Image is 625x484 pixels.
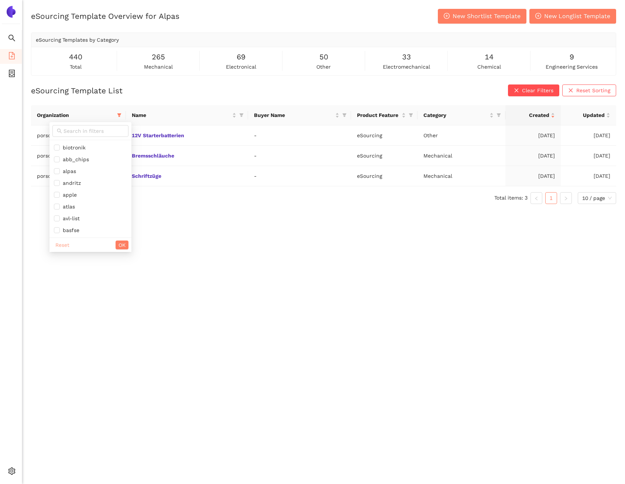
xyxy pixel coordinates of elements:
[117,113,121,117] span: filter
[5,6,17,18] img: Logo
[560,192,572,204] button: right
[319,51,328,63] span: 50
[8,49,16,64] span: file-add
[60,168,76,174] span: alpas
[144,63,173,71] span: mechanical
[383,63,430,71] span: electromechanical
[561,146,616,166] td: [DATE]
[530,192,542,204] button: left
[534,196,539,201] span: left
[418,146,505,166] td: Mechanical
[132,111,231,119] span: Name
[254,111,334,119] span: Buyer Name
[511,111,549,119] span: Created
[560,192,572,204] li: Next Page
[495,110,502,121] span: filter
[60,156,89,162] span: abb_chips
[485,51,494,63] span: 14
[545,192,557,204] li: 1
[497,113,501,117] span: filter
[63,127,124,135] input: Search in filters
[409,113,413,117] span: filter
[570,51,574,63] span: 9
[418,105,505,125] th: this column's title is Category,this column is sortable
[70,63,82,71] span: total
[505,146,561,166] td: [DATE]
[116,241,128,249] button: OK
[477,63,501,71] span: chemical
[564,196,568,201] span: right
[351,125,418,146] td: eSourcing
[239,113,244,117] span: filter
[248,166,351,186] td: -
[248,125,351,146] td: -
[407,110,415,121] span: filter
[423,111,488,119] span: Category
[546,63,598,71] span: engineering services
[544,11,610,21] span: New Longlist Template
[568,88,573,94] span: close
[505,166,561,186] td: [DATE]
[567,111,605,119] span: Updated
[438,9,526,24] button: plus-circleNew Shortlist Template
[60,192,77,198] span: apple
[69,51,82,63] span: 440
[36,37,119,43] span: eSourcing Templates by Category
[508,84,559,96] button: closeClear Filters
[60,145,86,151] span: biotronik
[116,110,123,121] span: filter
[37,111,114,119] span: Organization
[561,105,616,125] th: this column's title is Updated,this column is sortable
[237,51,245,63] span: 69
[562,84,616,96] button: closeReset Sorting
[561,125,616,146] td: [DATE]
[52,241,72,249] button: Reset
[578,192,616,204] div: Page Size
[248,146,351,166] td: -
[31,85,123,96] h2: eSourcing Template List
[576,86,610,94] span: Reset Sorting
[8,465,16,480] span: setting
[31,125,126,146] td: porsche
[351,166,418,186] td: eSourcing
[514,88,519,94] span: close
[529,9,616,24] button: plus-circleNew Longlist Template
[494,192,528,204] li: Total items: 3
[535,13,541,20] span: plus-circle
[546,193,557,204] a: 1
[402,51,411,63] span: 33
[444,13,450,20] span: plus-circle
[453,11,521,21] span: New Shortlist Template
[248,105,351,125] th: this column's title is Buyer Name,this column is sortable
[582,193,612,204] span: 10 / page
[119,241,126,249] span: OK
[8,67,16,82] span: container
[238,110,245,121] span: filter
[357,111,400,119] span: Product Feature
[341,110,348,121] span: filter
[316,63,331,71] span: other
[126,105,248,125] th: this column's title is Name,this column is sortable
[342,113,347,117] span: filter
[60,215,80,221] span: avl-list
[351,146,418,166] td: eSourcing
[57,128,62,134] span: search
[31,11,179,21] h2: eSourcing Template Overview for Alpas
[226,63,256,71] span: electronical
[505,125,561,146] td: [DATE]
[60,204,75,210] span: atlas
[418,125,505,146] td: Other
[31,146,126,166] td: porsche
[8,32,16,46] span: search
[60,180,81,186] span: andritz
[522,86,553,94] span: Clear Filters
[530,192,542,204] li: Previous Page
[55,241,69,249] span: Reset
[418,166,505,186] td: Mechanical
[152,51,165,63] span: 265
[351,105,418,125] th: this column's title is Product Feature,this column is sortable
[31,166,126,186] td: porsche
[60,227,79,233] span: basfse
[561,166,616,186] td: [DATE]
